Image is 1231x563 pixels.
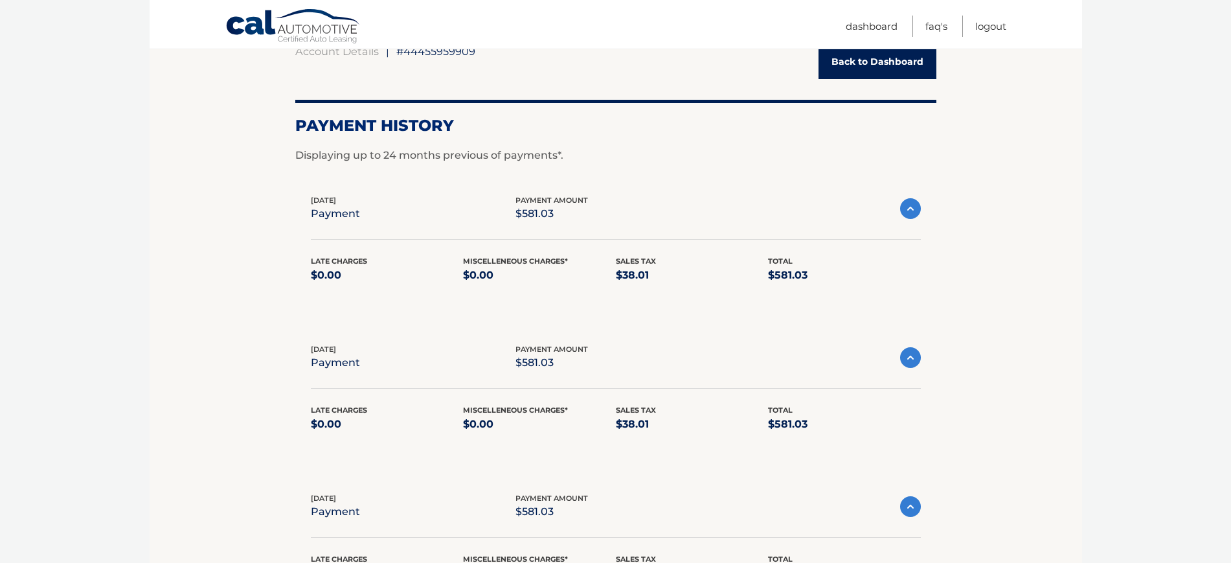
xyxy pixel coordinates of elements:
[900,198,921,219] img: accordion-active.svg
[396,45,475,58] span: #44455959909
[311,205,360,223] p: payment
[900,496,921,517] img: accordion-active.svg
[846,16,898,37] a: Dashboard
[768,415,921,433] p: $581.03
[925,16,947,37] a: FAQ's
[311,415,464,433] p: $0.00
[515,503,588,521] p: $581.03
[515,345,588,354] span: payment amount
[515,354,588,372] p: $581.03
[295,148,936,163] p: Displaying up to 24 months previous of payments*.
[311,354,360,372] p: payment
[900,347,921,368] img: accordion-active.svg
[311,406,367,415] span: Late Charges
[463,266,616,284] p: $0.00
[463,257,568,266] span: Miscelleneous Charges*
[463,406,568,415] span: Miscelleneous Charges*
[768,266,921,284] p: $581.03
[515,205,588,223] p: $581.03
[311,494,336,503] span: [DATE]
[616,406,656,415] span: Sales Tax
[768,406,793,415] span: Total
[616,257,656,266] span: Sales Tax
[295,45,379,58] a: Account Details
[311,345,336,354] span: [DATE]
[616,266,769,284] p: $38.01
[515,494,588,503] span: payment amount
[311,266,464,284] p: $0.00
[616,415,769,433] p: $38.01
[311,503,360,521] p: payment
[311,196,336,205] span: [DATE]
[386,45,389,58] span: |
[225,8,361,46] a: Cal Automotive
[311,257,367,266] span: Late Charges
[768,257,793,266] span: Total
[975,16,1006,37] a: Logout
[515,196,588,205] span: payment amount
[819,45,936,79] a: Back to Dashboard
[463,415,616,433] p: $0.00
[295,116,936,135] h2: Payment History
